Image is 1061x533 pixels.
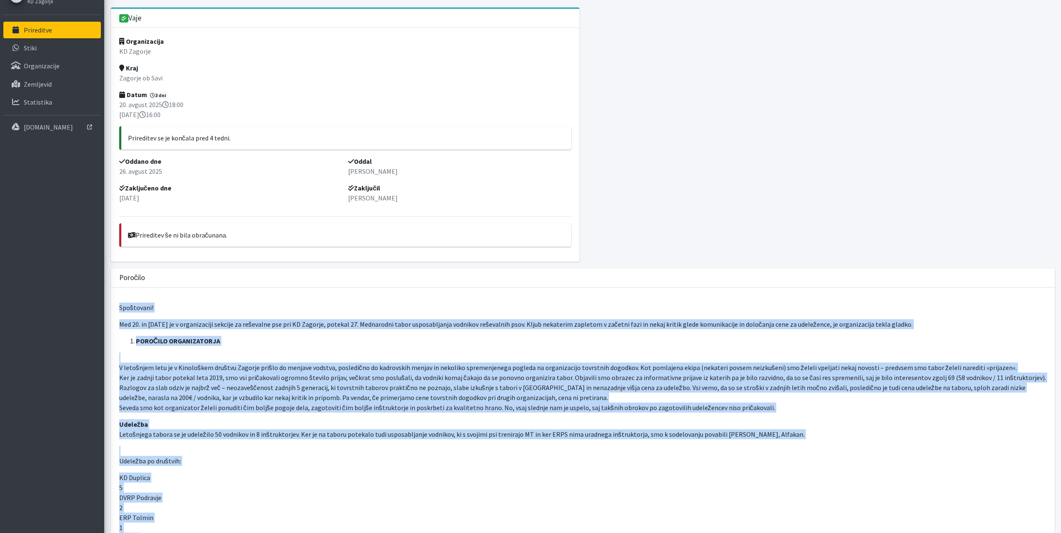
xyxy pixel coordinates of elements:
p: Organizacije [24,62,60,70]
a: Zemljevid [3,76,101,93]
p: Prireditev še ni bila obračunana. [128,230,565,240]
p: Prireditve [24,26,52,34]
h3: Vaje [119,14,142,23]
p: Prireditev se je končala pred 4 tedni. [128,133,565,143]
p: KD Zagorje [119,46,572,56]
p: Letošnjega tabora se je udeležilo 50 vodnikov in 8 inštruktorjev. Ker je na taboru potekalo tudi ... [119,419,1046,439]
a: [DOMAIN_NAME] [3,119,101,135]
p: 20. avgust 2025 18:00 [DATE] 16:00 [119,100,572,120]
strong: Kraj [119,64,138,72]
p: V letošnjem letu je v Kinološkem društvu Zagorje prišlo do menjave vodstva, posledično do kadrovs... [119,353,1046,413]
p: Spoštovani! [119,303,1046,313]
a: Stiki [3,40,101,56]
a: Organizacije [3,58,101,74]
p: [DATE] [119,193,342,203]
strong: POROČILO ORGANIZATORJA [136,337,221,345]
p: Zemljevid [24,80,52,88]
p: [PERSON_NAME] [348,193,571,203]
p: Med 20. in [DATE] je v organizaciji sekcije za reševalne pse pri KD Zagorje, potekal 27. Mednarod... [119,319,1046,329]
strong: Udeležba [119,420,148,428]
p: Statistika [24,98,52,106]
p: Zagorje ob Savi [119,73,572,83]
p: Udeležba po društvih: [119,446,1046,466]
p: Stiki [24,44,37,52]
strong: Oddano dne [119,157,161,165]
p: [DOMAIN_NAME] [24,123,73,131]
p: 26. avgust 2025 [119,166,342,176]
strong: Zaključeno dne [119,184,172,192]
a: Statistika [3,94,101,110]
strong: Zaključil [348,184,380,192]
a: Prireditve [3,22,101,38]
strong: Oddal [348,157,372,165]
strong: Datum [119,90,147,99]
p: [PERSON_NAME] [348,166,571,176]
h3: Poročilo [119,273,145,282]
strong: Organizacija [119,37,164,45]
span: 3 dni [148,92,169,99]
